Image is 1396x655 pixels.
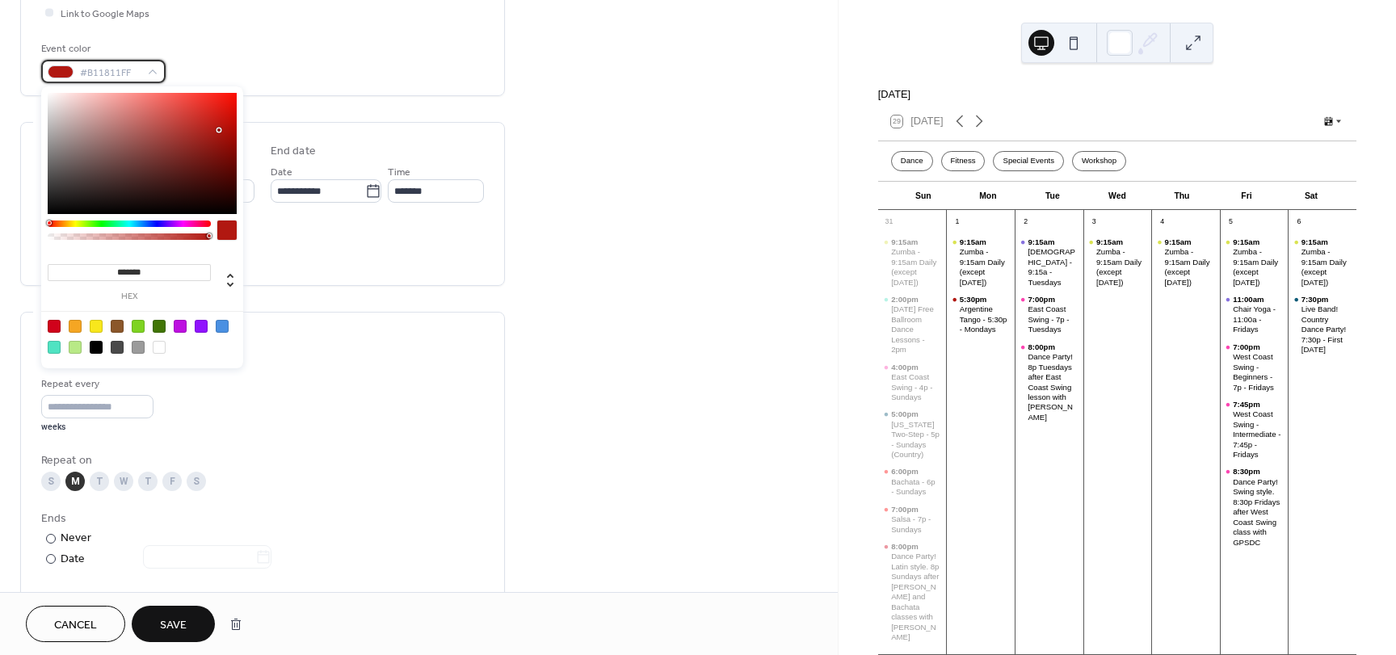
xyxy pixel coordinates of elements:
[1015,342,1083,423] div: Dance Party! 8p Tuesdays after East Coast Swing lesson with Keith
[1165,247,1213,288] div: Zumba - 9:15am Daily (except [DATE])
[1301,237,1331,247] span: 9:15am
[1288,237,1356,288] div: Zumba - 9:15am Daily (except Tuesday)
[1233,247,1281,288] div: Zumba - 9:15am Daily (except [DATE])
[216,320,229,333] div: #4A90E2
[1072,151,1126,170] div: Workshop
[1233,467,1262,477] span: 8:30pm
[90,341,103,354] div: #000000
[1220,342,1289,393] div: West Coast Swing - Beginners - 7p - Fridays
[61,6,149,23] span: Link to Google Maps
[878,237,947,288] div: Zumba - 9:15am Daily (except Tuesday)
[1279,182,1343,211] div: Sat
[891,552,940,642] div: Dance Party! Latin style. 8p Sundays after [PERSON_NAME] and Bachata classes with [PERSON_NAME]
[891,514,940,535] div: Salsa - 7p - Sundays
[891,182,956,211] div: Sun
[80,65,140,82] span: #B11811FF
[891,467,920,477] span: 6:00pm
[48,320,61,333] div: #D0021B
[1233,237,1262,247] span: 9:15am
[1233,477,1281,548] div: Dance Party! Swing style. 8:30p Fridays after West Coast Swing class with GPSDC
[1233,400,1262,409] span: 7:45pm
[61,530,92,547] div: Never
[1292,215,1306,229] div: 6
[48,292,211,301] label: hex
[388,164,410,181] span: Time
[138,472,158,491] div: T
[1220,400,1289,460] div: West Coast Swing - Intermediate - 7:45p - Fridays
[941,151,986,170] div: Fitness
[1288,295,1356,355] div: Live Band! Country Dance Party! 7:30p - First Saturday
[1028,295,1057,304] span: 7:00pm
[162,472,182,491] div: F
[1150,182,1214,211] div: Thu
[1220,295,1289,335] div: Chair Yoga - 11:00a - Fridays
[1015,295,1083,335] div: East Coast Swing - 7p - Tuesdays
[69,320,82,333] div: #F5A623
[1233,342,1262,352] span: 7:00pm
[960,237,989,247] span: 9:15am
[111,320,124,333] div: #8B572A
[878,505,947,535] div: Salsa - 7p - Sundays
[65,472,85,491] div: M
[54,617,97,634] span: Cancel
[1220,237,1289,288] div: Zumba - 9:15am Daily (except Tuesday)
[132,320,145,333] div: #7ED321
[1096,237,1125,247] span: 9:15am
[1214,182,1279,211] div: Fri
[1224,215,1238,229] div: 5
[41,590,484,607] span: Excluded dates
[891,237,920,247] span: 9:15am
[878,467,947,497] div: Bachata - 6p - Sundays
[1301,295,1331,304] span: 7:30pm
[41,422,153,433] div: weeks
[946,295,1015,335] div: Argentine Tango - 5:30p - Mondays
[90,320,103,333] div: #F8E71C
[891,477,940,498] div: Bachata - 6p - Sundays
[946,237,1015,288] div: Zumba - 9:15am Daily (except Tuesday)
[950,215,965,229] div: 1
[956,182,1020,211] div: Mon
[153,341,166,354] div: #FFFFFF
[1028,342,1057,352] span: 8:00pm
[878,363,947,403] div: East Coast Swing - 4p - Sundays
[1096,247,1145,288] div: Zumba - 9:15am Daily (except [DATE])
[891,151,933,170] div: Dance
[195,320,208,333] div: #9013FE
[1151,237,1220,288] div: Zumba - 9:15am Daily (except Tuesday)
[26,606,125,642] button: Cancel
[41,452,481,469] div: Repeat on
[271,143,316,160] div: End date
[882,215,897,229] div: 31
[1301,304,1350,355] div: Live Band! Country Dance Party! 7:30p - First [DATE]
[1028,237,1057,247] span: 9:15am
[271,164,292,181] span: Date
[891,304,940,355] div: [DATE] Free Ballroom Dance Lessons - 2pm
[960,247,1008,288] div: Zumba - 9:15am Daily (except [DATE])
[960,295,989,304] span: 5:30pm
[132,341,145,354] div: #9B9B9B
[153,320,166,333] div: #417505
[69,341,82,354] div: #B8E986
[1301,247,1350,288] div: Zumba - 9:15am Daily (except [DATE])
[41,510,481,527] div: Ends
[1087,215,1101,229] div: 3
[891,363,920,372] span: 4:00pm
[1019,215,1033,229] div: 2
[1015,237,1083,288] div: Holy Yoga - 9:15a - Tuesdays
[960,304,1008,334] div: Argentine Tango - 5:30p - Mondays
[993,151,1063,170] div: Special Events
[891,372,940,402] div: East Coast Swing - 4p - Sundays
[61,550,271,569] div: Date
[891,409,920,419] span: 5:00pm
[1233,304,1281,334] div: Chair Yoga - 11:00a - Fridays
[1085,182,1150,211] div: Wed
[1028,247,1076,288] div: [DEMOGRAPHIC_DATA] - 9:15a - Tuesdays
[1083,237,1152,288] div: Zumba - 9:15am Daily (except Tuesday)
[1020,182,1085,211] div: Tue
[891,505,920,514] span: 7:00pm
[41,472,61,491] div: S
[878,542,947,643] div: Dance Party! Latin style. 8p Sundays after Salsa and Bachata classes with Miguel
[174,320,187,333] div: #BD10E0
[878,86,1356,102] div: [DATE]
[1165,237,1194,247] span: 9:15am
